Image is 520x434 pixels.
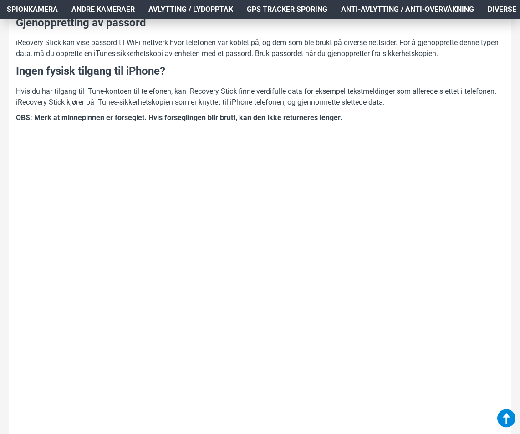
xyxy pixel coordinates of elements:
b: OBS: Merk at minnepinnen er forseglet. Hvis forseglingen blir brutt, kan den ikke returneres lenger. [16,113,342,122]
h3: Ingen fysisk tilgang til iPhone? [16,64,504,79]
span: Andre kameraer [71,4,135,15]
span: GPS Tracker Sporing [247,4,327,15]
span: Spionkamera [7,4,58,15]
iframe: YouTube video player [16,139,504,413]
h3: Gjenoppretting av passord [16,15,504,31]
p: Hvis du har tilgang til iTune-kontoen til telefonen, kan iRecovery Stick finne verdifulle data fo... [16,86,504,108]
span: Diverse [488,4,516,15]
span: Avlytting / Lydopptak [148,4,233,15]
span: Anti-avlytting / Anti-overvåkning [341,4,474,15]
p: iReovery Stick kan vise passord til WiFi nettverk hvor telefonen var koblet på, og dem som ble br... [16,37,504,59]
